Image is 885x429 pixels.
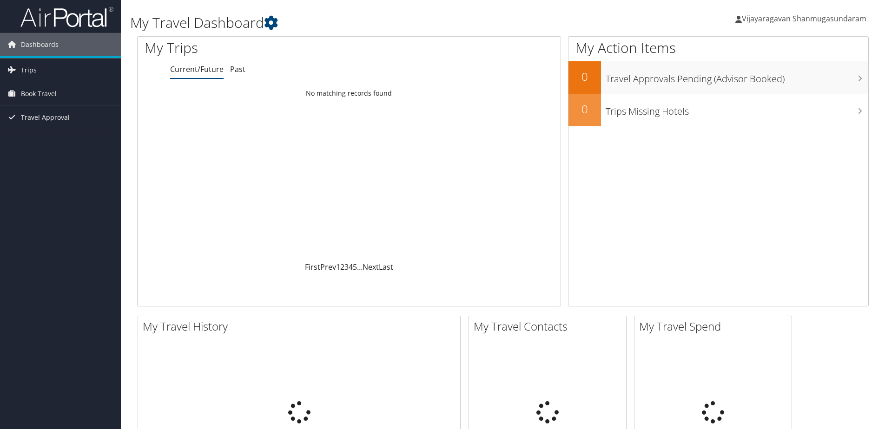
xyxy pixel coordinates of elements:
[606,68,868,85] h3: Travel Approvals Pending (Advisor Booked)
[336,262,340,272] a: 1
[21,58,37,82] span: Trips
[20,6,113,28] img: airportal-logo.png
[379,262,393,272] a: Last
[568,101,601,117] h2: 0
[145,38,377,58] h1: My Trips
[474,318,626,334] h2: My Travel Contacts
[353,262,357,272] a: 5
[340,262,344,272] a: 2
[568,69,601,84] h2: 0
[130,13,627,32] h1: My Travel Dashboard
[639,318,792,334] h2: My Travel Spend
[363,262,379,272] a: Next
[320,262,336,272] a: Prev
[170,64,224,74] a: Current/Future
[568,38,868,58] h1: My Action Items
[230,64,245,74] a: Past
[357,262,363,272] span: …
[305,262,320,272] a: First
[21,33,59,56] span: Dashboards
[344,262,349,272] a: 3
[606,100,868,118] h3: Trips Missing Hotels
[349,262,353,272] a: 4
[568,61,868,94] a: 0Travel Approvals Pending (Advisor Booked)
[143,318,460,334] h2: My Travel History
[568,94,868,126] a: 0Trips Missing Hotels
[735,5,876,32] a: Vijayaragavan Shanmugasundaram
[21,106,70,129] span: Travel Approval
[21,82,57,105] span: Book Travel
[138,85,561,102] td: No matching records found
[742,13,866,24] span: Vijayaragavan Shanmugasundaram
